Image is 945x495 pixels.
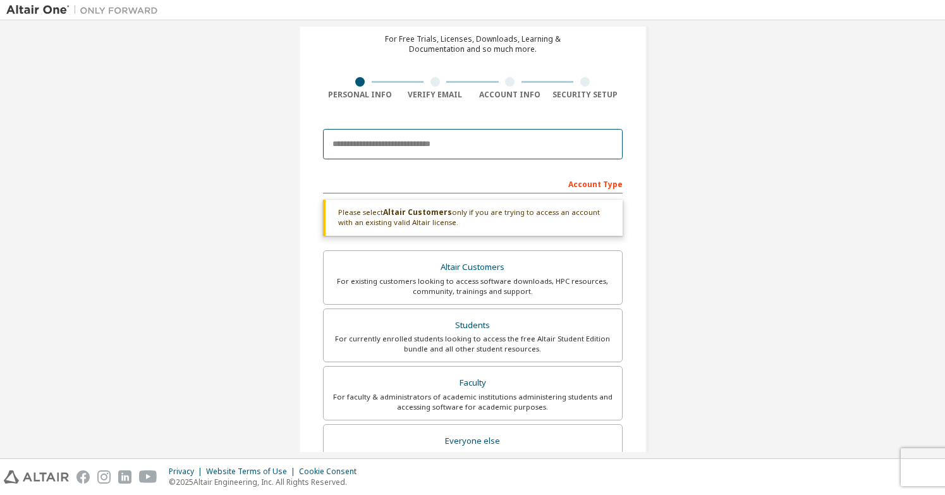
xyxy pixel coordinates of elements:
[331,317,614,334] div: Students
[331,259,614,276] div: Altair Customers
[206,467,299,477] div: Website Terms of Use
[4,470,69,484] img: altair_logo.svg
[370,11,575,27] div: Create an Altair One Account
[385,34,561,54] div: For Free Trials, Licenses, Downloads, Learning & Documentation and so much more.
[299,467,364,477] div: Cookie Consent
[331,374,614,392] div: Faculty
[97,470,111,484] img: instagram.svg
[118,470,131,484] img: linkedin.svg
[331,392,614,412] div: For faculty & administrators of academic institutions administering students and accessing softwa...
[323,173,623,193] div: Account Type
[323,200,623,236] div: Please select only if you are trying to access an account with an existing valid Altair license.
[398,90,473,100] div: Verify Email
[331,432,614,450] div: Everyone else
[547,90,623,100] div: Security Setup
[331,450,614,470] div: For individuals, businesses and everyone else looking to try Altair software and explore our prod...
[169,477,364,487] p: © 2025 Altair Engineering, Inc. All Rights Reserved.
[139,470,157,484] img: youtube.svg
[323,90,398,100] div: Personal Info
[76,470,90,484] img: facebook.svg
[6,4,164,16] img: Altair One
[473,90,548,100] div: Account Info
[331,276,614,296] div: For existing customers looking to access software downloads, HPC resources, community, trainings ...
[383,207,452,217] b: Altair Customers
[331,334,614,354] div: For currently enrolled students looking to access the free Altair Student Edition bundle and all ...
[169,467,206,477] div: Privacy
